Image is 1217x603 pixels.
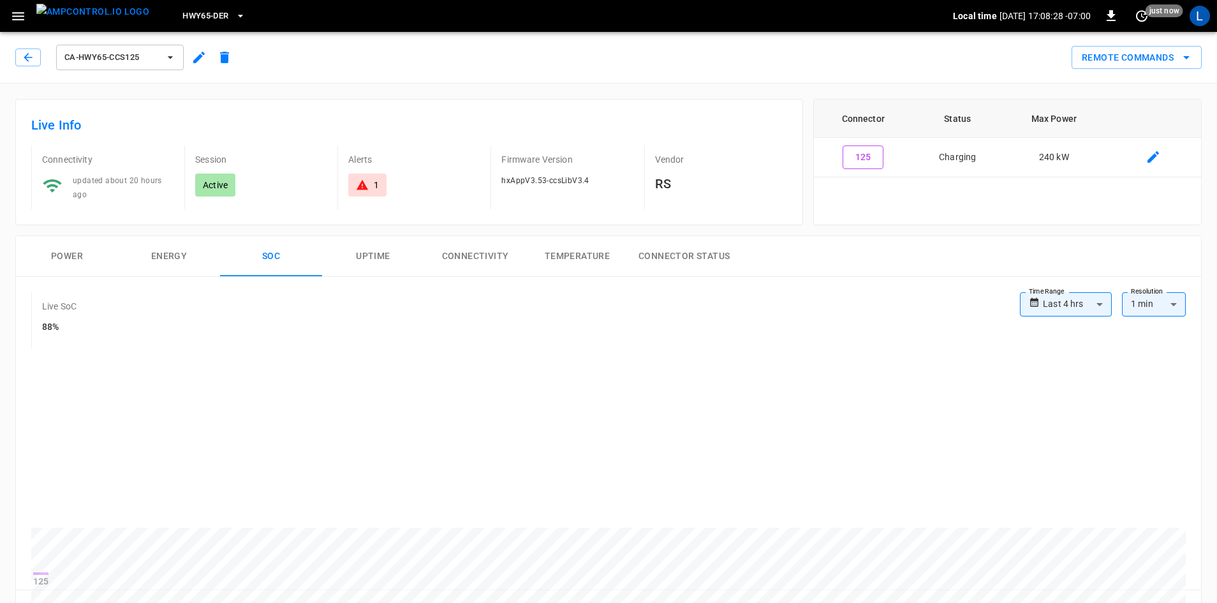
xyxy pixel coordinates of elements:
[195,153,327,166] p: Session
[953,10,997,22] p: Local time
[42,320,77,334] h6: 88%
[348,153,480,166] p: Alerts
[1132,6,1152,26] button: set refresh interval
[1003,138,1105,177] td: 240 kW
[1003,100,1105,138] th: Max Power
[36,4,149,20] img: ampcontrol.io logo
[42,300,77,313] p: Live SoC
[73,176,162,199] span: updated about 20 hours ago
[1072,46,1202,70] div: remote commands options
[1043,292,1112,316] div: Last 4 hrs
[814,100,913,138] th: Connector
[424,236,526,277] button: Connectivity
[118,236,220,277] button: Energy
[843,145,883,169] button: 125
[1029,287,1065,297] label: Time Range
[655,174,787,194] h6: RS
[56,45,184,70] button: ca-hwy65-ccs125
[220,236,322,277] button: SOC
[913,100,1003,138] th: Status
[64,50,159,65] span: ca-hwy65-ccs125
[1190,6,1210,26] div: profile-icon
[203,179,228,191] p: Active
[501,176,589,185] span: hxAppV3.53-ccsLibV3.4
[655,153,787,166] p: Vendor
[31,115,787,135] h6: Live Info
[999,10,1091,22] p: [DATE] 17:08:28 -07:00
[177,4,250,29] button: HWY65-DER
[182,9,228,24] span: HWY65-DER
[374,179,379,191] div: 1
[526,236,628,277] button: Temperature
[1072,46,1202,70] button: Remote Commands
[501,153,633,166] p: Firmware Version
[16,236,118,277] button: Power
[1146,4,1183,17] span: just now
[42,153,174,166] p: Connectivity
[1131,287,1163,297] label: Resolution
[913,138,1003,177] td: Charging
[814,100,1201,177] table: connector table
[322,236,424,277] button: Uptime
[1122,292,1186,316] div: 1 min
[628,236,740,277] button: Connector Status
